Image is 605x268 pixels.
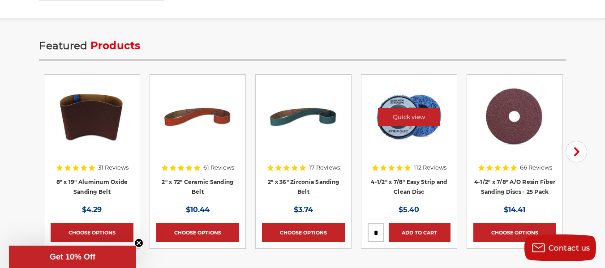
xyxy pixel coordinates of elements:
button: Close teaser [134,238,143,247]
span: 66 Reviews [520,165,552,170]
span: 31 Reviews [98,165,129,170]
a: 2" x 72" Ceramic Pipe Sanding Belt [156,81,239,164]
a: Add to Cart [389,223,451,242]
a: 4-1/2" x 7/8" A/O Resin Fiber Sanding Discs - 25 Pack [474,179,555,196]
img: aluminum oxide 8x19 sanding belt [56,81,128,153]
span: $10.44 [186,205,210,214]
div: Get 10% OffClose teaser [9,246,136,268]
a: 4-1/2" x 7/8" Easy Strip and Clean Disc [371,179,447,196]
span: Contact us [549,244,590,252]
span: 17 Reviews [309,165,340,170]
a: Choose Options [262,223,345,242]
span: $14.41 [504,205,525,214]
a: 2" x 72" Ceramic Sanding Belt [162,179,233,196]
span: 112 Reviews [414,165,446,170]
a: 2" x 36" Zirconia Sanding Belt [268,179,339,196]
span: Featured [39,39,87,52]
img: 2" x 72" Ceramic Pipe Sanding Belt [162,81,233,153]
a: Choose Options [473,223,556,242]
a: aluminum oxide 8x19 sanding belt [51,81,133,164]
span: $3.74 [294,205,313,214]
a: 4.5 inch resin fiber disc [473,81,556,164]
a: Choose Options [156,223,239,242]
button: Contact us [524,234,596,261]
button: Next [566,141,587,162]
span: Products [90,39,141,52]
img: 2" x 36" Zirconia Pipe Sanding Belt [267,81,339,153]
img: 4.5 inch resin fiber disc [478,81,551,153]
span: $4.29 [82,205,102,214]
a: 8" x 19" Aluminum Oxide Sanding Belt [56,179,128,196]
a: Choose Options [51,223,133,242]
img: 4-1/2" x 7/8" Easy Strip and Clean Disc [371,81,448,153]
a: 4-1/2" x 7/8" Easy Strip and Clean Disc [368,81,451,164]
a: Quick view [378,108,440,126]
span: $5.40 [399,205,419,214]
span: Get 10% Off [50,252,95,261]
span: 61 Reviews [203,165,234,170]
a: 2" x 36" Zirconia Pipe Sanding Belt [262,81,345,164]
